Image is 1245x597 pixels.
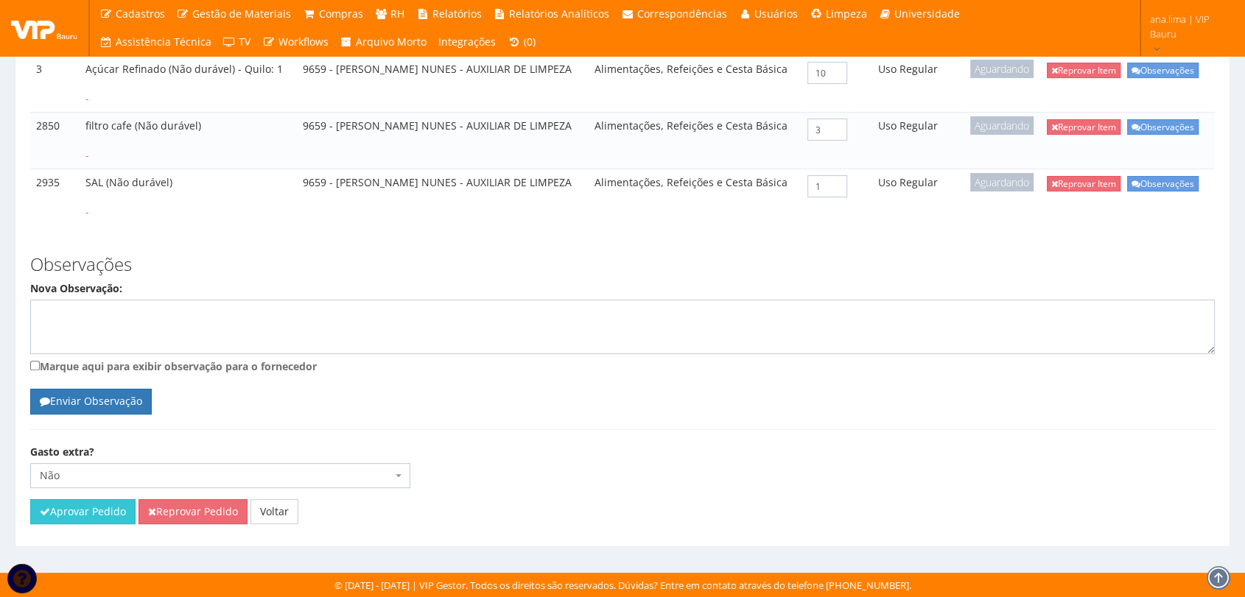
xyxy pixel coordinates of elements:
a: Reprovar Item [1047,119,1120,135]
td: 2850 [30,113,80,169]
span: Compras [319,7,363,21]
span: Correspondências [637,7,727,21]
a: Integrações [432,28,502,56]
td: SAL (Não durável) [80,169,297,225]
span: Aguardando [970,173,1034,191]
label: Gasto extra? [30,445,94,459]
label: Marque aqui para exibir observação para o fornecedor [30,358,1215,374]
td: Açúcar Refinado (Não durável) - Quilo: 1 [80,56,297,113]
td: Alimentações, Refeições e Cesta Básica [589,113,802,169]
img: logo [11,17,77,39]
span: - [85,205,89,219]
span: Integrações [438,35,496,49]
span: - [85,148,89,162]
button: Aprovar Pedido [30,499,136,524]
span: Aguardando [970,60,1034,78]
span: RH [390,7,404,21]
span: (0) [524,35,536,49]
span: Relatórios [432,7,482,21]
a: TV [217,28,257,56]
span: Workflows [278,35,329,49]
a: Arquivo Morto [334,28,433,56]
td: 3 [30,56,80,113]
a: Assistência Técnica [94,28,217,56]
span: Cadastros [116,7,165,21]
span: Universidade [894,7,960,21]
td: 9659 - [PERSON_NAME] NUNES - AUXILIAR DE LIMPEZA [297,113,589,169]
a: Reprovar Item [1047,63,1120,78]
span: Arquivo Morto [356,35,427,49]
span: Usuários [754,7,798,21]
td: 9659 - [PERSON_NAME] NUNES - AUXILIAR DE LIMPEZA [297,56,589,113]
td: 9659 - [PERSON_NAME] NUNES - AUXILIAR DE LIMPEZA [297,169,589,225]
span: Relatórios Analíticos [509,7,609,21]
h3: Observações [30,255,1215,274]
td: filtro cafe (Não durável) [80,113,297,169]
span: Não [30,463,410,488]
div: © [DATE] - [DATE] | VIP Gestor. Todos os direitos são reservados. Dúvidas? Entre em contato atrav... [334,579,911,593]
input: Marque aqui para exibir observação para o fornecedor [30,361,40,370]
td: Uso Regular [853,169,963,225]
td: Alimentações, Refeições e Cesta Básica [589,169,802,225]
td: 2935 [30,169,80,225]
button: Enviar Observação [30,389,152,414]
a: Observações [1127,63,1199,78]
a: Observações [1127,119,1199,135]
span: Limpeza [826,7,867,21]
td: Uso Regular [853,56,963,113]
span: - [85,91,89,105]
button: Reprovar Pedido [138,499,248,524]
td: Uso Regular [853,113,963,169]
span: Não [40,468,392,483]
a: Observações [1127,176,1199,191]
td: Alimentações, Refeições e Cesta Básica [589,56,802,113]
span: Aguardando [970,116,1034,135]
a: Workflows [256,28,334,56]
span: TV [239,35,250,49]
span: Gestão de Materiais [192,7,291,21]
a: Reprovar Item [1047,176,1120,191]
span: Assistência Técnica [116,35,211,49]
a: Voltar [250,499,298,524]
a: (0) [502,28,541,56]
label: Nova Observação: [30,281,122,296]
span: ana.lima | VIP Bauru [1150,12,1226,41]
